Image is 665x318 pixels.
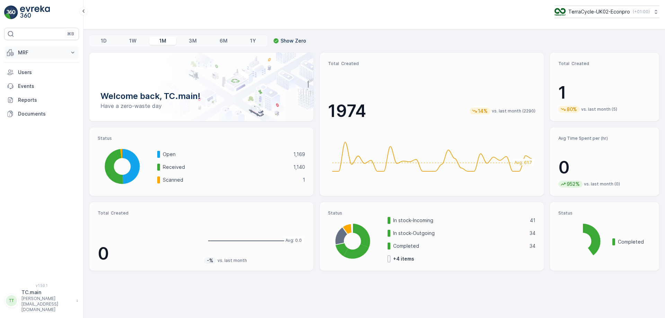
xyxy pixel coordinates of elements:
[633,9,650,15] p: ( +01:00 )
[18,97,76,103] p: Reports
[558,210,651,216] p: Status
[163,164,289,171] p: Received
[558,157,651,178] p: 0
[18,49,65,56] p: MRF
[21,289,73,296] p: TC.main
[129,37,136,44] p: 1W
[4,93,79,107] a: Reports
[303,176,305,183] p: 1
[218,258,247,263] p: vs. last month
[6,295,17,306] div: TT
[189,37,197,44] p: 3M
[18,110,76,117] p: Documents
[4,107,79,121] a: Documents
[98,136,305,141] p: Status
[250,37,256,44] p: 1Y
[4,6,18,19] img: logo
[163,151,289,158] p: Open
[163,176,298,183] p: Scanned
[477,108,488,115] p: 14%
[98,210,198,216] p: Total Created
[393,230,525,237] p: In stock-Outgoing
[618,238,651,245] p: Completed
[558,82,651,103] p: 1
[530,217,535,224] p: 41
[584,181,620,187] p: vs. last month (0)
[4,79,79,93] a: Events
[558,61,651,66] p: Total Created
[18,69,76,76] p: Users
[328,210,535,216] p: Status
[4,283,79,288] span: v 1.50.1
[67,31,74,37] p: ⌘B
[530,230,535,237] p: 34
[100,102,302,110] p: Have a zero-waste day
[101,37,107,44] p: 1D
[293,151,305,158] p: 1,169
[568,8,630,15] p: TerraCycle-UK02-Econpro
[100,91,302,102] p: Welcome back, TC.main!
[566,106,578,113] p: 80%
[393,255,414,262] p: + 4 items
[98,243,198,264] p: 0
[555,8,566,16] img: terracycle_logo_wKaHoWT.png
[18,83,76,90] p: Events
[281,37,306,44] p: Show Zero
[20,6,50,19] img: logo_light-DOdMpM7g.png
[21,296,73,312] p: [PERSON_NAME][EMAIL_ADDRESS][DOMAIN_NAME]
[558,136,651,141] p: Avg Time Spent per (hr)
[328,101,366,121] p: 1974
[293,164,305,171] p: 1,140
[393,217,525,224] p: In stock-Incoming
[566,181,580,188] p: 952%
[328,61,535,66] p: Total Created
[393,243,525,249] p: Completed
[530,243,535,249] p: 34
[159,37,166,44] p: 1M
[206,257,214,264] p: -%
[4,289,79,312] button: TTTC.main[PERSON_NAME][EMAIL_ADDRESS][DOMAIN_NAME]
[581,107,617,112] p: vs. last month (5)
[555,6,659,18] button: TerraCycle-UK02-Econpro(+01:00)
[492,108,535,114] p: vs. last month (2290)
[4,65,79,79] a: Users
[4,46,79,60] button: MRF
[220,37,228,44] p: 6M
